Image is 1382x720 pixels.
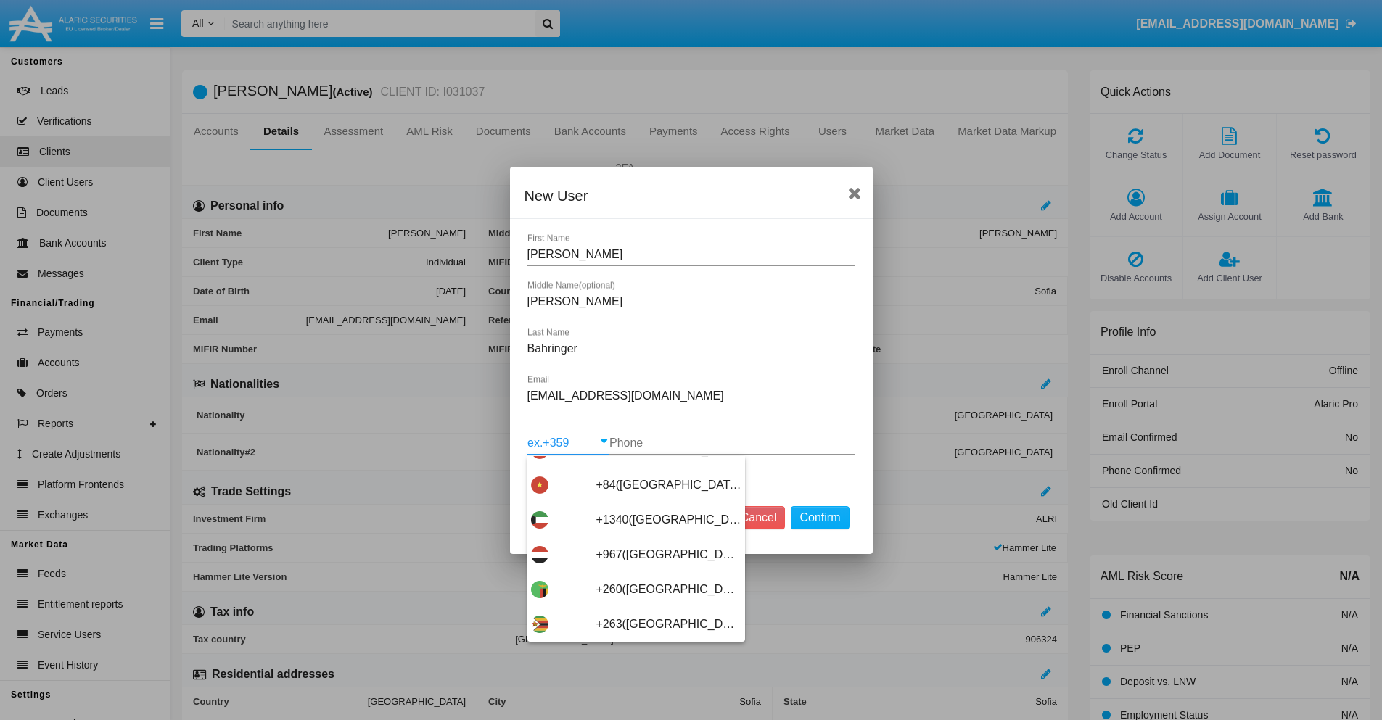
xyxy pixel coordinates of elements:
[596,502,741,537] span: +1340([GEOGRAPHIC_DATA], [GEOGRAPHIC_DATA])
[596,468,741,502] span: +84([GEOGRAPHIC_DATA])
[791,506,849,529] button: Confirm
[525,184,858,207] div: New User
[596,607,741,642] span: +263([GEOGRAPHIC_DATA])
[596,572,741,607] span: +260([GEOGRAPHIC_DATA])
[596,537,741,572] span: +967([GEOGRAPHIC_DATA])
[732,506,786,529] button: Cancel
